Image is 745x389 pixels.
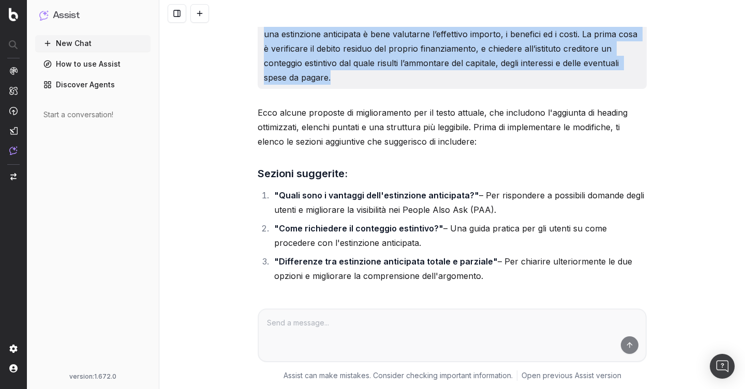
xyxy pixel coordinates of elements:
[271,188,647,217] li: – Per rispondere a possibili domande degli utenti e migliorare la visibilità nei People Also Ask ...
[43,110,142,120] div: Start a conversation!
[271,221,647,250] li: – Una guida pratica per gli utenti su come procedere con l'estinzione anticipata.
[35,56,151,72] a: How to use Assist
[9,106,18,115] img: Activation
[9,8,18,21] img: Botify logo
[53,8,80,23] h1: Assist
[271,254,647,283] li: – Per chiarire ulteriormente le due opzioni e migliorare la comprensione dell'argomento.
[710,354,735,379] div: Open Intercom Messenger
[9,127,18,135] img: Studio
[274,223,443,234] strong: "Come richiedere il conteggio estintivo?"
[521,370,621,381] a: Open previous Assist version
[258,165,647,182] h3: Sezioni suggerite:
[9,67,18,75] img: Analytics
[258,293,647,322] p: Confermi l'aggiunta di queste sezioni? Una volta approvate, procederò con l'implementazione nel t...
[258,105,647,149] p: Ecco alcune proposte di miglioramento per il testo attuale, che includono l'aggiunta di heading o...
[284,370,513,381] p: Assist can make mistakes. Consider checking important information.
[39,10,49,20] img: Assist
[9,364,18,372] img: My account
[35,35,151,52] button: New Chat
[9,146,18,155] img: Assist
[9,86,18,95] img: Intelligence
[39,8,146,23] button: Assist
[9,345,18,353] img: Setting
[274,190,479,200] strong: "Quali sono i vantaggi dell'estinzione anticipata?"
[274,256,498,267] strong: "Differenze tra estinzione anticipata totale e parziale"
[35,76,151,93] a: Discover Agents
[10,173,17,180] img: Switch project
[39,372,146,381] div: version: 1.672.0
